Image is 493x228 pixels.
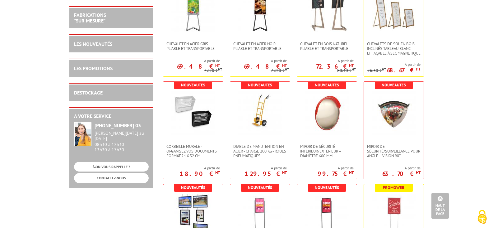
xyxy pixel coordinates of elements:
span: A partir de [297,58,354,63]
a: LES PROMOTIONS [74,65,113,71]
a: FABRICATIONS"Sur Mesure" [74,12,106,24]
sup: HT [349,170,354,175]
div: 08h30 à 12h30 13h30 à 17h30 [95,131,149,152]
a: LES NOUVEAUTÉS [74,41,112,47]
sup: HT [416,170,421,175]
sup: HT [416,66,421,72]
span: Miroir de sécurité/surveillance pour angle – Vision 90° [367,144,421,158]
b: Nouveautés [248,185,272,190]
a: DESTOCKAGE [74,90,103,96]
sup: HT [282,63,287,68]
img: Cookies (fenêtre modale) [474,209,490,225]
p: 72.36 € [316,65,354,68]
span: Corbeille Murale - Organisez vos documents format 24 x 32 cm [166,144,220,158]
span: Miroir de sécurité intérieur/extérieur – diamètre 600 mm [300,144,354,158]
img: Miroir de sécurité intérieur/extérieur – diamètre 600 mm [305,91,349,135]
span: A partir de [244,166,287,171]
sup: HT [285,67,289,71]
img: widget-service.jpg [74,122,91,146]
a: ON VOUS RAPPELLE ? [74,162,149,172]
a: Chevalet en bois naturel - Pliable et transportable [297,41,357,51]
p: 69.48 € [244,65,287,68]
p: 129.95 € [244,172,287,176]
span: Chevalet en Acier noir - Pliable et transportable [233,41,287,51]
a: Corbeille Murale - Organisez vos documents format 24 x 32 cm [163,144,223,158]
span: Diable de manutention en acier - Charge 200 kg - Roues pneumatiques [233,144,287,158]
p: 80.40 € [337,68,356,73]
p: 63.70 € [382,172,421,176]
b: Nouveautés [181,82,205,88]
b: Nouveautés [382,82,406,88]
img: Diable de manutention en acier - Charge 200 kg - Roues pneumatiques [238,91,282,135]
p: 99.75 € [318,172,354,176]
button: Cookies (fenêtre modale) [471,207,493,228]
span: A partir de [163,58,220,63]
b: Nouveautés [315,82,339,88]
p: 68.67 € [387,68,421,72]
div: [PERSON_NAME][DATE] au [DATE] [95,131,149,141]
img: Miroir de sécurité/surveillance pour angle – Vision 90° [372,91,416,135]
b: Nouveautés [181,185,205,190]
b: Nouveautés [248,82,272,88]
span: A partir de [230,58,287,63]
sup: HT [382,67,386,71]
strong: [PHONE_NUMBER] 03 [95,122,141,129]
img: Corbeille Murale - Organisez vos documents format 24 x 32 cm [171,91,215,135]
a: Haut de la page [431,193,449,219]
a: Chevalet en Acier noir - Pliable et transportable [230,41,290,51]
p: 69.48 € [177,65,220,68]
span: A partir de [179,166,220,171]
span: A partir de [318,166,354,171]
a: Chevalet en Acier gris - Pliable et transportable [163,41,223,51]
a: Miroir de sécurité intérieur/extérieur – diamètre 600 mm [297,144,357,158]
span: Chevalet en Acier gris - Pliable et transportable [166,41,220,51]
h2: A votre service [74,114,149,119]
span: Chevalet en bois naturel - Pliable et transportable [300,41,354,51]
a: Chevalets de sol en bois inclinés tableau blanc effaçable à sec magnétique [364,41,424,56]
sup: HT [218,67,222,71]
p: 77.20 € [204,68,222,73]
sup: HT [349,63,354,68]
a: Miroir de sécurité/surveillance pour angle – Vision 90° [364,144,424,158]
sup: HT [282,170,287,175]
p: 18.90 € [179,172,220,176]
sup: HT [215,170,220,175]
p: 76.30 € [367,68,386,73]
span: A partir de [382,166,421,171]
a: Diable de manutention en acier - Charge 200 kg - Roues pneumatiques [230,144,290,158]
span: Chevalets de sol en bois inclinés tableau blanc effaçable à sec magnétique [367,41,421,56]
sup: HT [352,67,356,71]
b: Nouveautés [315,185,339,190]
b: Promoweb [383,185,404,190]
p: 77.20 € [271,68,289,73]
sup: HT [215,63,220,68]
a: CONTACTEZ-NOUS [74,173,149,183]
span: A partir de [367,62,421,67]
